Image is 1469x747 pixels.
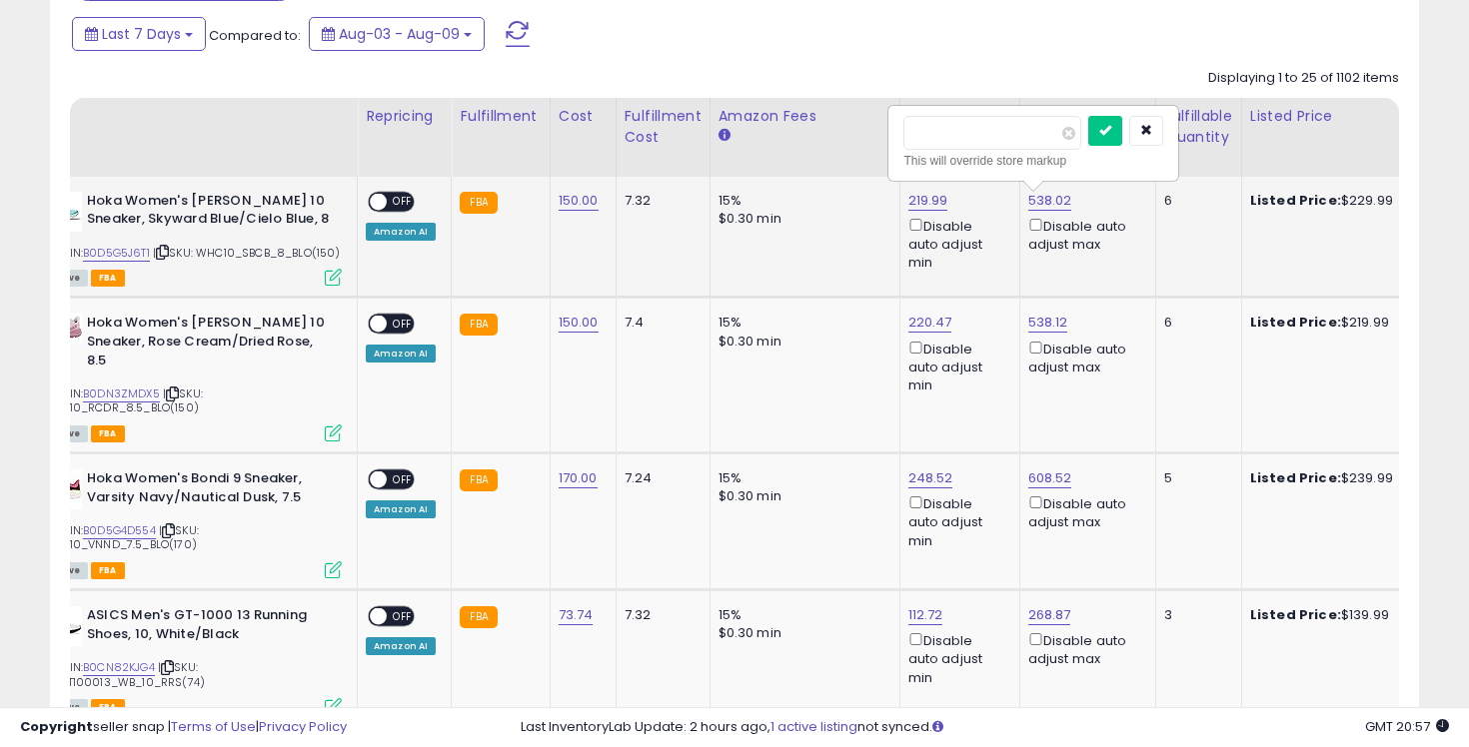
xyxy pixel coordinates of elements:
a: Privacy Policy [259,717,347,736]
span: 2025-08-17 20:57 GMT [1365,717,1449,736]
div: Last InventoryLab Update: 2 hours ago, not synced. [521,718,1450,737]
span: Compared to: [209,26,301,45]
span: FBA [91,562,125,579]
div: Disable auto adjust max [1028,338,1140,376]
div: 15% [719,606,884,624]
div: Title [37,106,349,127]
div: Fulfillment Cost [625,106,702,148]
span: Last 7 Days [102,24,181,44]
div: Amazon AI [366,223,436,241]
span: OFF [387,316,419,333]
a: 538.12 [1028,313,1068,333]
span: OFF [387,193,419,210]
div: Amazon AI [366,500,436,518]
a: 248.52 [908,468,953,488]
span: | SKU: WHC10_VNND_7.5_BLO(170) [42,522,199,552]
a: 219.99 [908,191,948,211]
div: Disable auto adjust max [1028,215,1140,254]
div: $0.30 min [719,333,884,351]
div: $0.30 min [719,487,884,505]
a: 220.47 [908,313,952,333]
div: Displaying 1 to 25 of 1102 items [1208,69,1399,88]
a: 268.87 [1028,605,1071,625]
div: 15% [719,469,884,487]
a: 150.00 [559,191,599,211]
b: Hoka Women's [PERSON_NAME] 10 Sneaker, Skyward Blue/Cielo Blue, 8 [87,192,330,234]
div: ASIN: [42,606,342,713]
div: $229.99 [1250,192,1416,210]
div: This will override store markup [903,151,1163,171]
div: Amazon AI [366,637,436,655]
div: Disable auto adjust min [908,215,1004,273]
div: ASIN: [42,469,342,576]
a: 608.52 [1028,468,1072,488]
span: OFF [387,471,419,488]
span: | SKU: MAGT100013_WB_10_RRS(74) [42,659,205,689]
div: 3 [1164,606,1226,624]
a: 170.00 [559,468,598,488]
a: 538.02 [1028,191,1072,211]
div: 15% [719,192,884,210]
a: 112.72 [908,605,943,625]
a: 73.74 [559,605,594,625]
div: Disable auto adjust max [1028,492,1140,531]
div: Fulfillment [460,106,541,127]
span: | SKU: WHC10_RCDR_8.5_BLO(150) [42,385,203,415]
div: Amazon Fees [719,106,891,127]
a: B0D5G5J6T1 [83,245,150,262]
strong: Copyright [20,717,93,736]
span: FBA [91,425,125,442]
div: $139.99 [1250,606,1416,624]
div: Amazon AI [366,345,436,363]
b: Hoka Women's Bondi 9 Sneaker, Varsity Navy/Nautical Dusk, 7.5 [87,469,330,511]
span: OFF [387,608,419,625]
div: ASIN: [42,314,342,439]
div: 7.32 [625,192,695,210]
b: Listed Price: [1250,468,1341,487]
a: B0CN82KJG4 [83,659,155,676]
button: Aug-03 - Aug-09 [309,17,485,51]
div: $0.30 min [719,210,884,228]
div: $219.99 [1250,314,1416,332]
div: Repricing [366,106,443,127]
a: B0DN3ZMDX5 [83,385,160,402]
div: 15% [719,314,884,332]
div: Cost [559,106,608,127]
a: 1 active listing [770,717,857,736]
b: Listed Price: [1250,313,1341,332]
b: ASICS Men's GT-1000 13 Running Shoes, 10, White/Black [87,606,330,648]
span: FBA [91,270,125,287]
div: 5 [1164,469,1226,487]
a: B0D5G4D554 [83,522,156,539]
a: 150.00 [559,313,599,333]
div: 6 [1164,314,1226,332]
small: FBA [460,606,497,628]
small: FBA [460,192,497,214]
div: $239.99 [1250,469,1416,487]
small: Amazon Fees. [719,127,731,145]
small: FBA [460,314,497,336]
div: Disable auto adjust min [908,338,1004,395]
div: $0.30 min [719,624,884,642]
div: 6 [1164,192,1226,210]
small: FBA [460,469,497,491]
div: Listed Price [1250,106,1423,127]
span: Aug-03 - Aug-09 [339,24,460,44]
div: Disable auto adjust min [908,629,1004,687]
span: | SKU: WHC10_SBCB_8_BLO(150) [153,245,341,261]
div: Disable auto adjust max [1028,629,1140,668]
div: 7.32 [625,606,695,624]
a: Terms of Use [171,717,256,736]
div: 7.24 [625,469,695,487]
div: 7.4 [625,314,695,332]
div: Disable auto adjust min [908,492,1004,550]
b: Listed Price: [1250,191,1341,210]
b: Hoka Women's [PERSON_NAME] 10 Sneaker, Rose Cream/Dried Rose, 8.5 [87,314,330,374]
div: ASIN: [42,192,342,285]
div: Fulfillable Quantity [1164,106,1233,148]
b: Listed Price: [1250,605,1341,624]
div: seller snap | | [20,718,347,737]
button: Last 7 Days [72,17,206,51]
